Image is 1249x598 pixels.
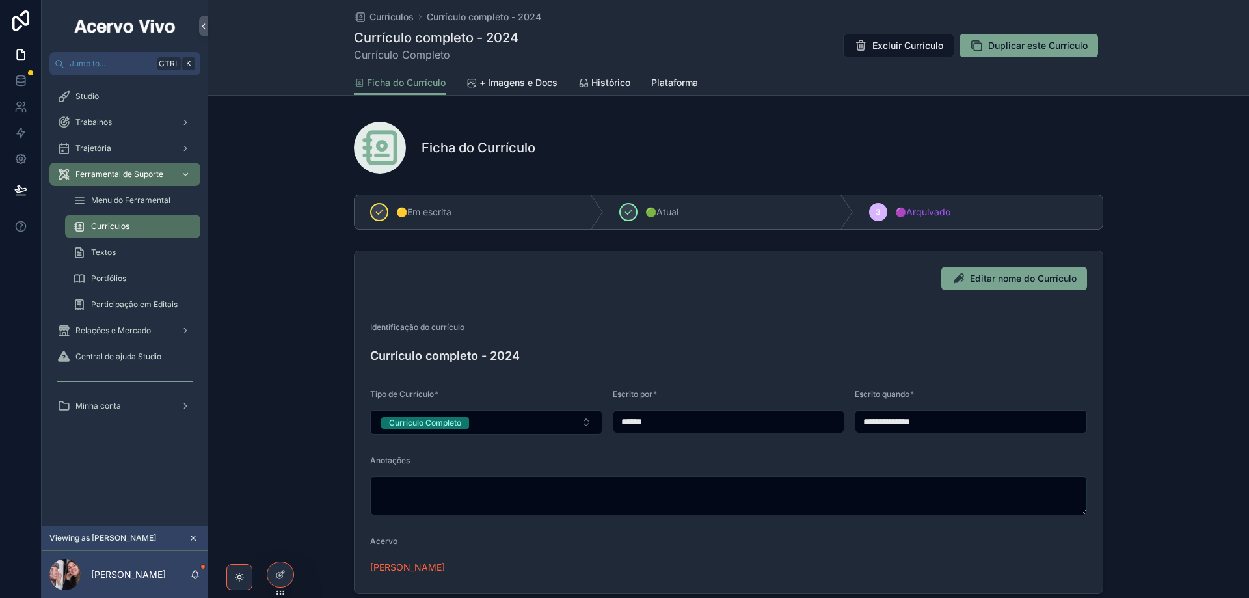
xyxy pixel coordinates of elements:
button: Duplicar este Currículo [960,34,1098,57]
span: Acervo [370,536,397,546]
span: Escrito quando [855,389,909,399]
span: Minha conta [75,401,121,411]
span: Duplicar este Currículo [988,39,1088,52]
a: + Imagens e Docs [466,71,557,97]
a: Participação em Editais [65,293,200,316]
a: Histórico [578,71,630,97]
span: 🟣Arquivado [895,206,950,219]
span: Ferramental de Suporte [75,169,163,180]
span: Menu do Ferramental [91,195,170,206]
span: Excluir Currículo [872,39,943,52]
a: Textos [65,241,200,264]
div: scrollable content [42,75,208,435]
span: 🟢Atual [645,206,678,219]
h1: Currículo completo - 2024 [354,29,518,47]
span: Plataforma [651,76,698,89]
span: Relações e Mercado [75,325,151,336]
span: Central de ajuda Studio [75,351,161,362]
button: Editar nome do Currículo [941,267,1087,290]
a: Ferramental de Suporte [49,163,200,186]
button: Jump to...CtrlK [49,52,200,75]
span: + Imagens e Docs [479,76,557,89]
a: Menu do Ferramental [65,189,200,212]
span: Currículo Completo [354,47,518,62]
span: Editar nome do Currículo [970,272,1077,285]
a: Minha conta [49,394,200,418]
button: Select Button [370,410,602,435]
a: Plataforma [651,71,698,97]
span: Ctrl [157,57,181,70]
span: Escrito por [613,389,652,399]
span: Trajetória [75,143,111,154]
a: Central de ajuda Studio [49,345,200,368]
span: Identificação do currículo [370,322,464,332]
span: Ficha do Currículo [367,76,446,89]
span: Anotações [370,455,410,465]
a: [PERSON_NAME] [370,561,445,574]
h1: Ficha do Currículo [422,139,535,157]
a: Studio [49,85,200,108]
a: Relações e Mercado [49,319,200,342]
span: Viewing as [PERSON_NAME] [49,533,156,543]
span: 3 [876,207,880,217]
span: K [183,59,194,69]
a: Curriculos [65,215,200,238]
div: Currículo Completo [389,417,461,429]
a: Currículo completo - 2024 [427,10,541,23]
button: Excluir Currículo [843,34,954,57]
a: Portfólios [65,267,200,290]
span: Curriculos [91,221,129,232]
span: Textos [91,247,116,258]
img: App logo [72,16,178,36]
h4: Currículo completo - 2024 [370,347,1087,364]
span: Histórico [591,76,630,89]
a: Ficha do Currículo [354,71,446,96]
a: Curriculos [354,10,414,23]
span: Participação em Editais [91,299,178,310]
span: Tipo de Currículo [370,389,434,399]
a: Trajetória [49,137,200,160]
span: Studio [75,91,99,102]
span: Trabalhos [75,117,112,128]
p: [PERSON_NAME] [91,568,166,581]
span: 🟡Em escrita [396,206,451,219]
span: Portfólios [91,273,126,284]
a: Trabalhos [49,111,200,134]
span: Jump to... [70,59,152,69]
span: Curriculos [369,10,414,23]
